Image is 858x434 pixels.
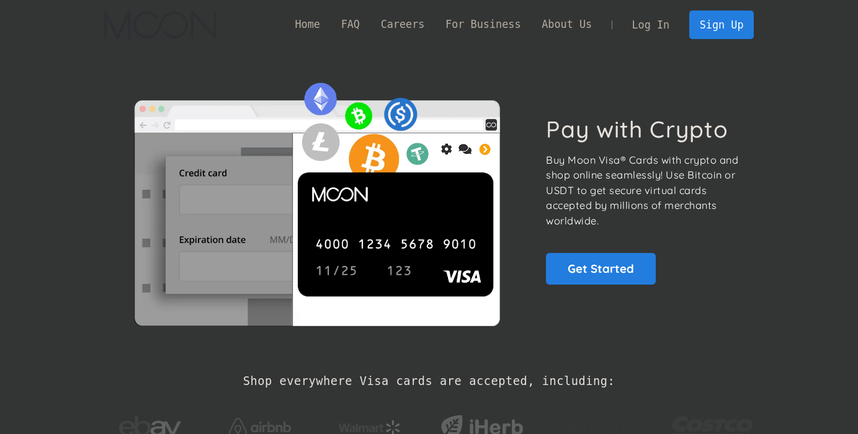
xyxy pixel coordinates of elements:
a: FAQ [331,17,370,32]
img: Moon Logo [104,11,217,39]
a: For Business [435,17,531,32]
h1: Pay with Crypto [546,115,728,143]
a: Sign Up [689,11,754,38]
a: About Us [531,17,602,32]
a: Log In [622,11,680,38]
a: Get Started [546,253,656,284]
img: Moon Cards let you spend your crypto anywhere Visa is accepted. [104,74,529,325]
h2: Shop everywhere Visa cards are accepted, including: [243,374,615,388]
a: Careers [370,17,435,32]
a: home [104,11,217,39]
p: Buy Moon Visa® Cards with crypto and shop online seamlessly! Use Bitcoin or USDT to get secure vi... [546,153,740,229]
a: Home [285,17,331,32]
